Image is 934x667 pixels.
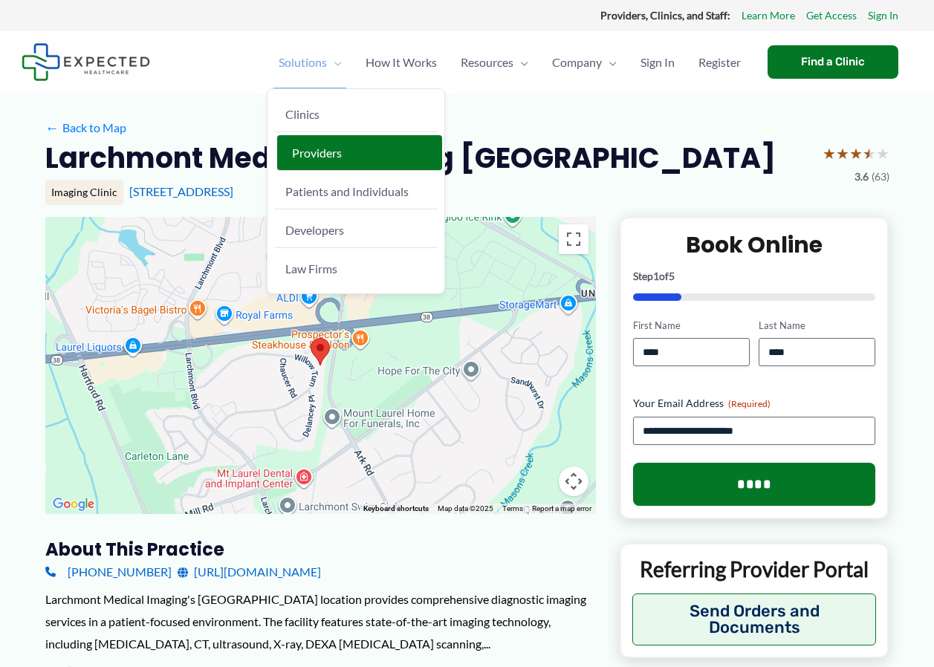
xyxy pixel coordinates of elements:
[559,224,588,254] button: Toggle fullscreen view
[632,593,877,645] button: Send Orders and Documents
[438,504,493,513] span: Map data ©2025
[632,556,877,582] p: Referring Provider Portal
[277,135,442,171] a: Providers
[49,495,98,514] a: Open this area in Google Maps (opens a new window)
[363,504,429,514] button: Keyboard shortcuts
[552,36,602,88] span: Company
[823,140,836,167] span: ★
[633,230,876,259] h2: Book Online
[759,319,875,333] label: Last Name
[327,36,342,88] span: Menu Toggle
[461,36,513,88] span: Resources
[273,174,438,209] a: Patients and Individuals
[502,504,523,513] a: Terms (opens in new tab)
[559,466,588,496] button: Map camera controls
[273,97,438,132] a: Clinics
[633,271,876,282] p: Step of
[45,561,172,583] a: [PHONE_NUMBER]
[292,146,342,160] span: Providers
[178,561,321,583] a: [URL][DOMAIN_NAME]
[868,6,898,25] a: Sign In
[45,538,596,561] h3: About this practice
[863,140,876,167] span: ★
[354,36,449,88] a: How It Works
[285,261,337,276] span: Law Firms
[872,167,889,186] span: (63)
[602,36,617,88] span: Menu Toggle
[267,36,753,88] nav: Primary Site Navigation
[45,140,776,176] h2: Larchmont Medical Imaging [GEOGRAPHIC_DATA]
[653,270,659,282] span: 1
[768,45,898,79] a: Find a Clinic
[273,212,438,248] a: Developers
[45,120,59,134] span: ←
[540,36,629,88] a: CompanyMenu Toggle
[854,167,869,186] span: 3.6
[629,36,687,88] a: Sign In
[633,396,876,411] label: Your Email Address
[876,140,889,167] span: ★
[273,251,438,286] a: Law Firms
[836,140,849,167] span: ★
[698,36,741,88] span: Register
[45,117,126,139] a: ←Back to Map
[849,140,863,167] span: ★
[669,270,675,282] span: 5
[45,180,123,205] div: Imaging Clinic
[742,6,795,25] a: Learn More
[285,107,320,121] span: Clinics
[285,184,409,198] span: Patients and Individuals
[366,36,437,88] span: How It Works
[45,588,596,654] div: Larchmont Medical Imaging's [GEOGRAPHIC_DATA] location provides comprehensive diagnostic imaging ...
[532,504,591,513] a: Report a map error
[22,43,150,81] img: Expected Healthcare Logo - side, dark font, small
[687,36,753,88] a: Register
[279,36,327,88] span: Solutions
[267,36,354,88] a: SolutionsMenu Toggle
[513,36,528,88] span: Menu Toggle
[49,495,98,514] img: Google
[633,319,750,333] label: First Name
[640,36,675,88] span: Sign In
[129,184,233,198] a: [STREET_ADDRESS]
[449,36,540,88] a: ResourcesMenu Toggle
[285,223,344,237] span: Developers
[600,9,730,22] strong: Providers, Clinics, and Staff:
[728,398,771,409] span: (Required)
[806,6,857,25] a: Get Access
